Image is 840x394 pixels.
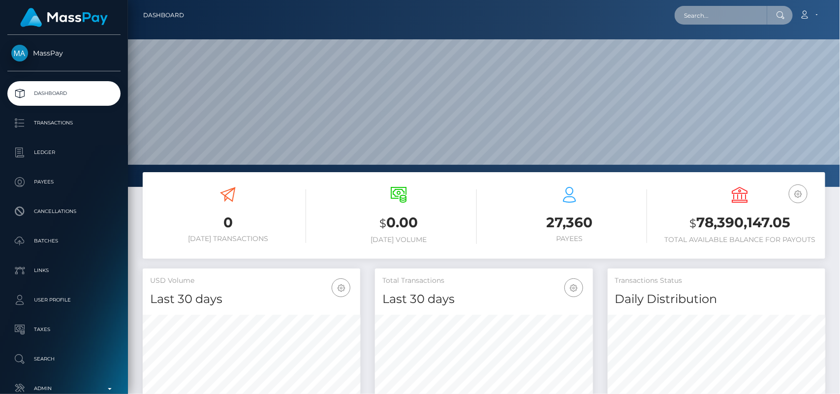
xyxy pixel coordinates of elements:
a: Payees [7,170,121,194]
a: Dashboard [143,5,184,26]
a: Batches [7,229,121,253]
h6: Total Available Balance for Payouts [662,236,818,244]
p: Taxes [11,322,117,337]
h5: USD Volume [150,276,353,286]
h3: 27,360 [492,213,648,232]
h4: Daily Distribution [615,291,818,308]
img: MassPay Logo [20,8,108,27]
p: User Profile [11,293,117,307]
a: Taxes [7,317,121,342]
p: Ledger [11,145,117,160]
h6: [DATE] Transactions [150,235,306,243]
p: Batches [11,234,117,248]
h5: Total Transactions [382,276,585,286]
a: Transactions [7,111,121,135]
p: Links [11,263,117,278]
h5: Transactions Status [615,276,818,286]
h4: Last 30 days [150,291,353,308]
p: Search [11,352,117,366]
input: Search... [675,6,767,25]
small: $ [689,216,696,230]
span: MassPay [7,49,121,58]
h6: Payees [492,235,648,243]
small: $ [379,216,386,230]
p: Transactions [11,116,117,130]
a: Ledger [7,140,121,165]
img: MassPay [11,45,28,61]
a: User Profile [7,288,121,312]
h4: Last 30 days [382,291,585,308]
h3: 0 [150,213,306,232]
a: Links [7,258,121,283]
h3: 78,390,147.05 [662,213,818,233]
a: Dashboard [7,81,121,106]
h6: [DATE] Volume [321,236,477,244]
a: Search [7,347,121,371]
a: Cancellations [7,199,121,224]
p: Cancellations [11,204,117,219]
p: Dashboard [11,86,117,101]
h3: 0.00 [321,213,477,233]
p: Payees [11,175,117,189]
